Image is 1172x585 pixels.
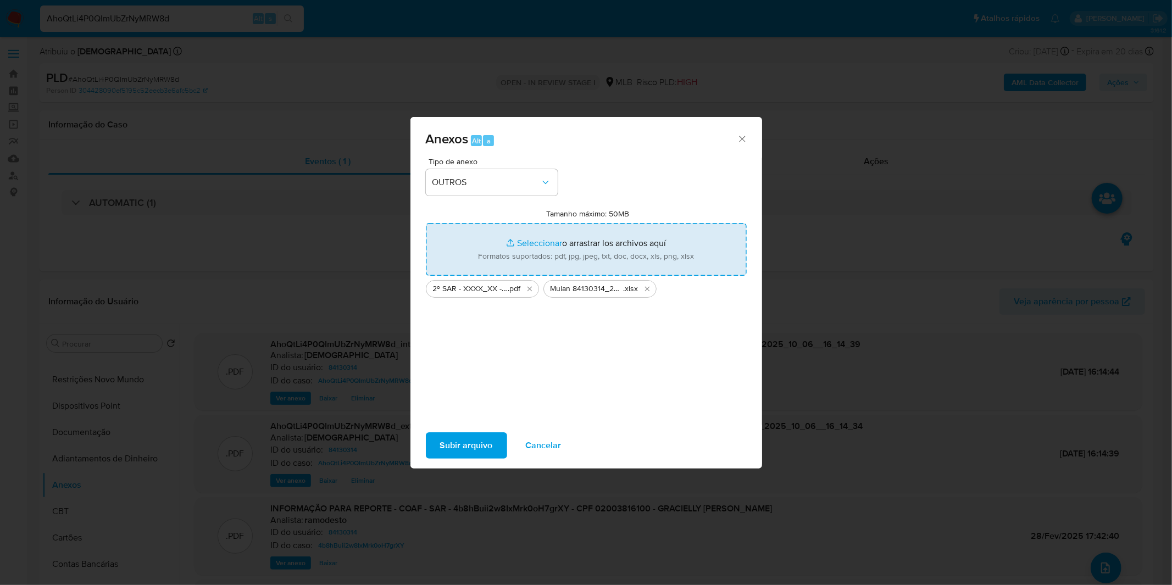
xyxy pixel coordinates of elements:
span: OUTROS [432,177,540,188]
span: 2º SAR - XXXX_XX - CPF 02003816100 - GRACIELLY [PERSON_NAME] [433,283,508,294]
button: Eliminar 2º SAR - XXXX_XX - CPF 02003816100 - GRACIELLY DANTAS FERREIRA.pdf [523,282,536,296]
span: .pdf [508,283,521,294]
button: Cancelar [512,432,576,459]
span: Tipo de anexo [429,158,560,165]
span: a [487,136,491,146]
span: Anexos [426,129,469,148]
span: .xlsx [624,283,638,294]
button: Eliminar Mulan 84130314_2025_09_26_08_39_19.xlsx [641,282,654,296]
ul: Archivos seleccionados [426,276,747,298]
span: Subir arquivo [440,433,493,458]
label: Tamanho máximo: 50MB [546,209,629,219]
button: Subir arquivo [426,432,507,459]
span: Mulan 84130314_2025_09_26_08_39_19 [551,283,624,294]
button: Cerrar [737,133,747,143]
button: OUTROS [426,169,558,196]
span: Alt [472,136,481,146]
span: Cancelar [526,433,562,458]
